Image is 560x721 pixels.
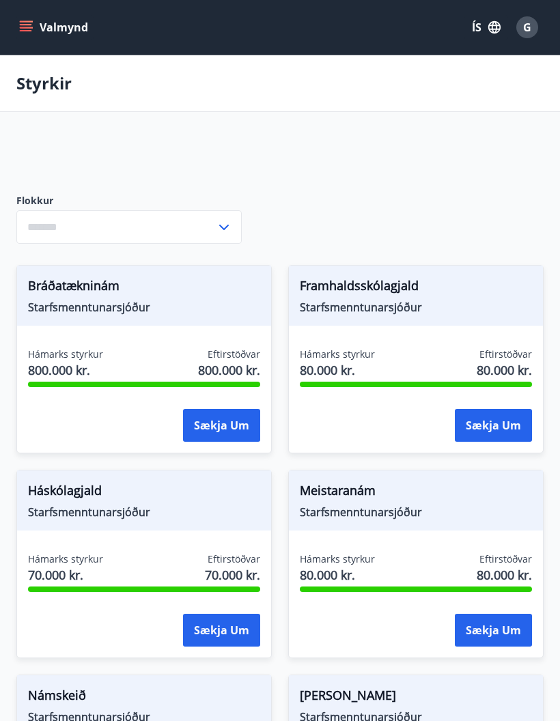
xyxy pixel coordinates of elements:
[300,277,532,300] span: Framhaldsskólagjald
[300,566,375,584] span: 80.000 kr.
[300,361,375,379] span: 80.000 kr.
[300,300,532,315] span: Starfsmenntunarsjóður
[511,11,544,44] button: G
[300,552,375,566] span: Hámarks styrkur
[28,566,103,584] span: 70.000 kr.
[208,552,260,566] span: Eftirstöðvar
[300,505,532,520] span: Starfsmenntunarsjóður
[28,505,260,520] span: Starfsmenntunarsjóður
[198,361,260,379] span: 800.000 kr.
[455,409,532,442] button: Sækja um
[183,409,260,442] button: Sækja um
[300,348,375,361] span: Hámarks styrkur
[28,686,260,709] span: Námskeið
[16,72,72,95] p: Styrkir
[28,300,260,315] span: Starfsmenntunarsjóður
[205,566,260,584] span: 70.000 kr.
[455,614,532,647] button: Sækja um
[16,194,242,208] label: Flokkur
[477,566,532,584] span: 80.000 kr.
[477,361,532,379] span: 80.000 kr.
[300,686,532,709] span: [PERSON_NAME]
[479,348,532,361] span: Eftirstöðvar
[28,361,103,379] span: 800.000 kr.
[479,552,532,566] span: Eftirstöðvar
[28,348,103,361] span: Hámarks styrkur
[464,15,508,40] button: ÍS
[208,348,260,361] span: Eftirstöðvar
[16,15,94,40] button: menu
[300,481,532,505] span: Meistaranám
[28,481,260,505] span: Háskólagjald
[28,277,260,300] span: Bráðatækninám
[183,614,260,647] button: Sækja um
[523,20,531,35] span: G
[28,552,103,566] span: Hámarks styrkur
